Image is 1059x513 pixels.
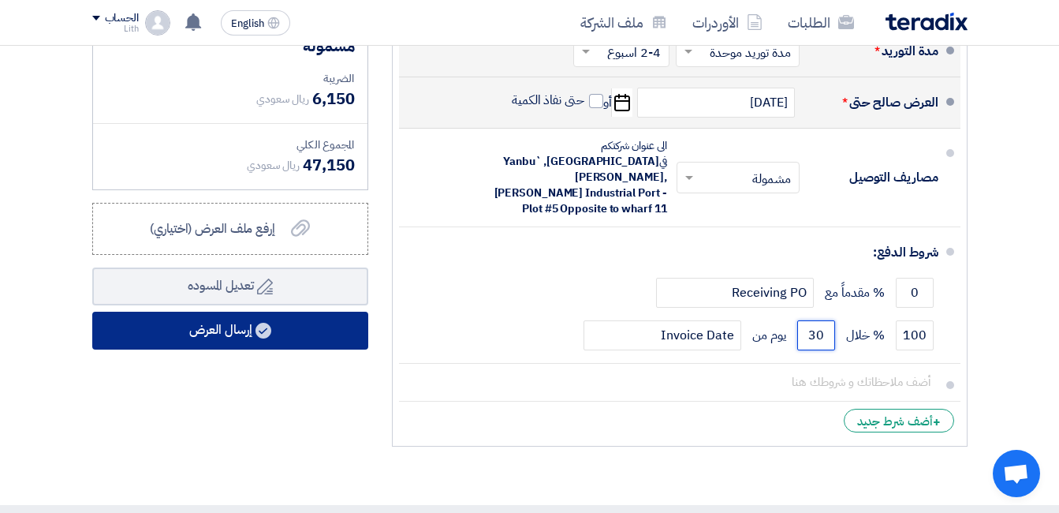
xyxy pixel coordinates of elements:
img: Teradix logo [886,13,968,31]
span: أو [603,95,612,110]
button: إرسال العرض [92,312,368,350]
span: 47,150 [303,153,354,177]
span: ريال سعودي [247,157,300,174]
a: الطلبات [775,4,867,41]
span: إرفع ملف العرض (اختياري) [150,219,275,238]
span: مشموله [303,34,354,58]
div: أضف شرط جديد [844,409,954,432]
input: payment-term-2 [896,320,934,350]
input: أضف ملاحظاتك و شروطك هنا [412,367,938,397]
div: العرض صالح حتى [812,84,938,122]
span: [GEOGRAPHIC_DATA], Yanbu` [PERSON_NAME], [PERSON_NAME] Industrial Port - Plot #5 Opposite to whar... [494,153,667,217]
span: ريال سعودي [256,91,309,107]
input: payment-term-2 [656,278,814,308]
span: يوم من [752,328,786,343]
button: تعديل المسوده [92,268,368,305]
label: حتى نفاذ الكمية [512,92,603,108]
div: مدة التوريد [812,32,938,70]
span: English [231,18,264,29]
a: ملف الشركة [568,4,680,41]
span: + [933,413,941,432]
span: % خلال [846,328,885,343]
input: سنة-شهر-يوم [637,88,795,118]
div: Open chat [993,450,1040,497]
div: الحساب [105,12,139,25]
div: مصاريف التوصيل [812,159,938,197]
button: English [221,10,290,36]
input: payment-term-1 [896,278,934,308]
img: profile_test.png [145,10,170,36]
a: الأوردرات [680,4,775,41]
span: 6,150 [312,87,355,110]
div: شروط الدفع: [424,234,938,271]
div: الى عنوان شركتكم في [494,138,667,217]
span: % مقدماً مع [825,285,884,301]
div: Lith [92,24,139,33]
div: الضريبة [106,70,355,87]
input: payment-term-2 [584,320,741,350]
input: payment-term-2 [797,320,835,350]
div: المجموع الكلي [106,137,355,153]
